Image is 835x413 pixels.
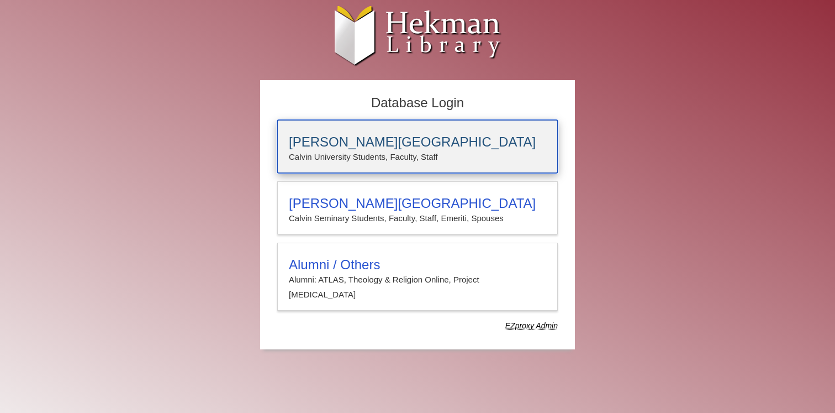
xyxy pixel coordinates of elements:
[277,120,558,173] a: [PERSON_NAME][GEOGRAPHIC_DATA]Calvin University Students, Faculty, Staff
[289,273,546,302] p: Alumni: ATLAS, Theology & Religion Online, Project [MEDICAL_DATA]
[289,150,546,164] p: Calvin University Students, Faculty, Staff
[289,257,546,273] h3: Alumni / Others
[289,196,546,211] h3: [PERSON_NAME][GEOGRAPHIC_DATA]
[277,181,558,234] a: [PERSON_NAME][GEOGRAPHIC_DATA]Calvin Seminary Students, Faculty, Staff, Emeriti, Spouses
[289,257,546,302] summary: Alumni / OthersAlumni: ATLAS, Theology & Religion Online, Project [MEDICAL_DATA]
[272,92,563,114] h2: Database Login
[289,211,546,226] p: Calvin Seminary Students, Faculty, Staff, Emeriti, Spouses
[505,321,558,330] dfn: Use Alumni login
[289,134,546,150] h3: [PERSON_NAME][GEOGRAPHIC_DATA]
